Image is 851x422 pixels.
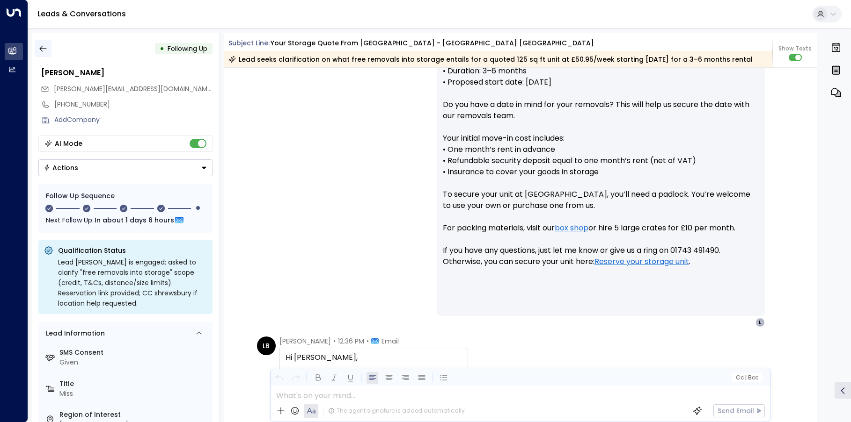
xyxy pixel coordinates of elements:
[44,164,78,172] div: Actions
[58,246,207,255] p: Qualification Status
[59,410,209,420] label: Region of Interest
[290,372,301,384] button: Redo
[41,67,213,79] div: [PERSON_NAME]
[58,257,207,308] div: Lead [PERSON_NAME] is engaged; asked to clarify "free removals into storage" scope (credit, T&Cs,...
[367,336,369,346] span: •
[257,336,276,355] div: LB
[745,374,747,381] span: |
[381,336,399,346] span: Email
[756,318,765,327] div: L
[228,38,270,48] span: Subject Line:
[555,222,588,234] a: box shop
[328,407,465,415] div: The agent signature is added automatically
[46,191,205,201] div: Follow Up Sequence
[54,100,213,109] div: [PHONE_NUMBER]
[38,159,213,176] div: Button group with a nested menu
[55,139,82,148] div: AI Mode
[160,40,164,57] div: •
[279,336,331,346] span: [PERSON_NAME]
[59,379,209,389] label: Title
[168,44,207,53] span: Following Up
[271,38,594,48] div: Your storage quote from [GEOGRAPHIC_DATA] - [GEOGRAPHIC_DATA] [GEOGRAPHIC_DATA]
[735,374,758,381] span: Cc Bcc
[338,336,364,346] span: 12:36 PM
[46,215,205,225] div: Next Follow Up:
[37,8,126,19] a: Leads & Conversations
[59,358,209,367] div: Given
[95,215,174,225] span: In about 1 days 6 hours
[228,55,753,64] div: Lead seeks clarification on what free removals into storage entails for a quoted 125 sq ft unit a...
[594,256,689,267] a: Reserve your storage unit
[43,329,105,338] div: Lead Information
[273,372,285,384] button: Undo
[54,84,213,94] span: laura-bloomer@hotmail.com
[38,159,213,176] button: Actions
[732,373,762,382] button: Cc|Bcc
[333,336,336,346] span: •
[778,44,812,53] span: Show Texts
[54,84,213,93] span: [PERSON_NAME][EMAIL_ADDRESS][DOMAIN_NAME]
[54,115,213,125] div: AddCompany
[59,348,209,358] label: SMS Consent
[59,389,209,399] div: Miss
[286,352,462,363] div: Hi [PERSON_NAME],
